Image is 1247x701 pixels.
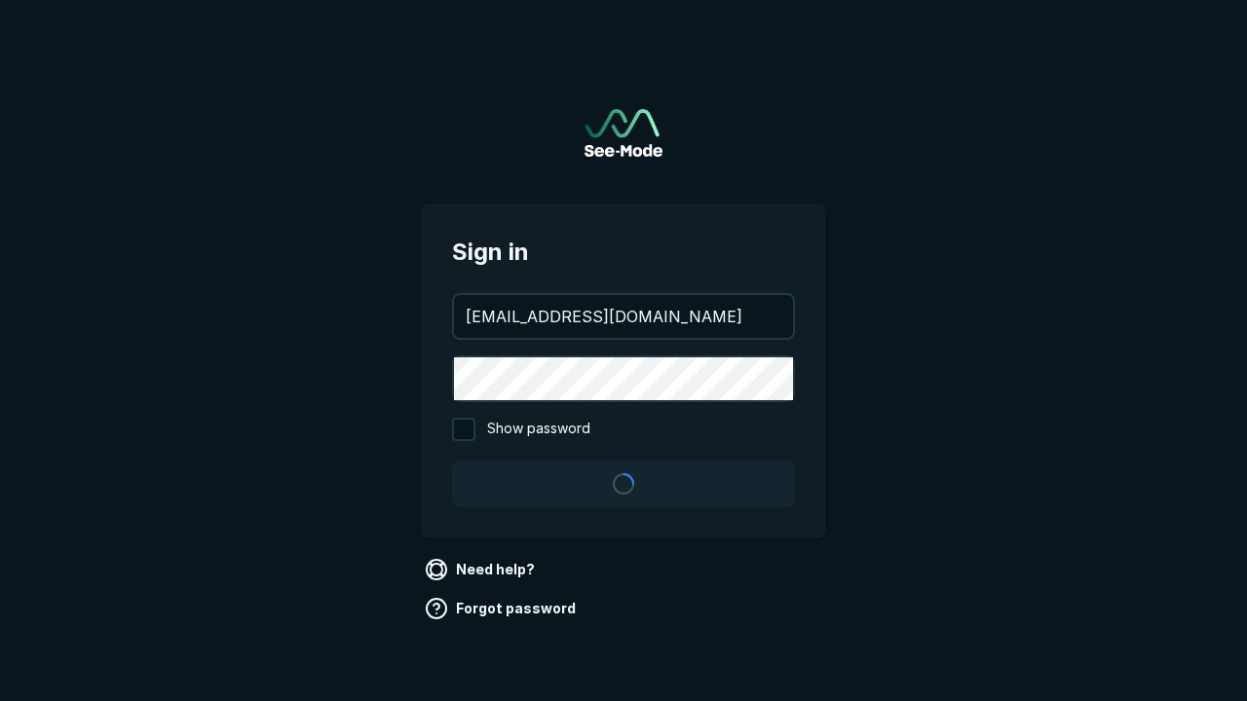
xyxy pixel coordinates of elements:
input: your@email.com [454,295,793,338]
span: Show password [487,418,590,441]
a: Forgot password [421,593,584,624]
span: Sign in [452,235,795,270]
a: Need help? [421,554,543,585]
img: See-Mode Logo [585,109,662,157]
a: Go to sign in [585,109,662,157]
